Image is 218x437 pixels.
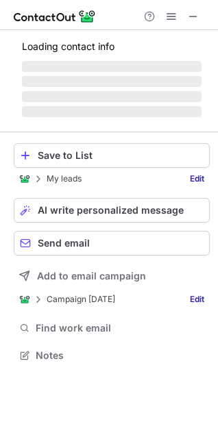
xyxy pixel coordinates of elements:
span: ‌ [22,61,202,72]
button: Add to email campaign [14,264,210,288]
span: ‌ [22,76,202,87]
div: Save to List [38,150,204,161]
a: Edit [184,172,210,186]
span: Send email [38,238,90,249]
span: ‌ [22,106,202,117]
span: ‌ [22,91,202,102]
img: ContactOut [19,294,30,305]
img: ContactOut [19,173,30,184]
p: My leads [47,174,82,184]
div: Campaign 20/08/2025 [19,294,115,305]
span: Notes [36,349,204,362]
span: Add to email campaign [37,271,146,282]
a: Edit [184,292,210,306]
span: AI write personalized message [38,205,184,216]
button: Send email [14,231,210,255]
p: Campaign [DATE] [47,295,115,304]
button: AI write personalized message [14,198,210,223]
button: Save to List [14,143,210,168]
p: Loading contact info [22,41,202,52]
img: ContactOut v5.3.10 [14,8,96,25]
button: Find work email [14,319,210,338]
button: Notes [14,346,210,365]
span: Find work email [36,322,204,334]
